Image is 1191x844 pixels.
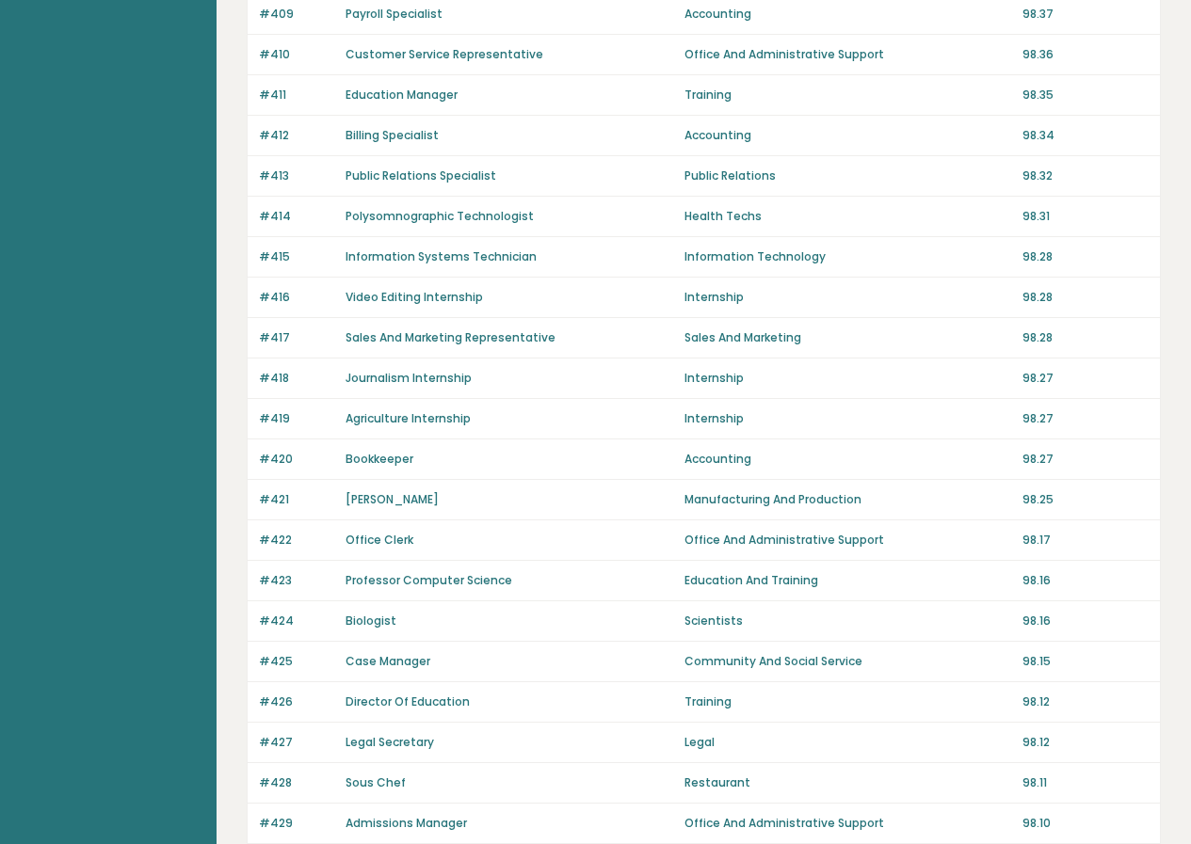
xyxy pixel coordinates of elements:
[346,693,470,709] a: Director Of Education
[1022,6,1149,23] p: 98.37
[1022,289,1149,306] p: 98.28
[1022,167,1149,184] p: 98.32
[1022,329,1149,346] p: 98.28
[1022,693,1149,710] p: 98.12
[259,734,334,751] p: #427
[684,46,1012,63] p: Office And Administrative Support
[346,6,443,22] a: Payroll Specialist
[346,46,543,62] a: Customer Service Representative
[259,370,334,387] p: #418
[346,613,396,629] a: Biologist
[684,329,1012,346] p: Sales And Marketing
[346,532,413,548] a: Office Clerk
[684,6,1012,23] p: Accounting
[1022,451,1149,468] p: 98.27
[259,329,334,346] p: #417
[346,451,413,467] a: Bookkeeper
[1022,572,1149,589] p: 98.16
[259,289,334,306] p: #416
[684,491,1012,508] p: Manufacturing And Production
[259,451,334,468] p: #420
[346,208,534,224] a: Polysomnographic Technologist
[259,774,334,791] p: #428
[684,127,1012,144] p: Accounting
[346,329,555,345] a: Sales And Marketing Representative
[1022,87,1149,104] p: 98.35
[684,653,1012,670] p: Community And Social Service
[346,127,439,143] a: Billing Specialist
[1022,613,1149,629] p: 98.16
[259,815,334,832] p: #429
[684,87,1012,104] p: Training
[259,167,334,184] p: #413
[684,693,1012,710] p: Training
[346,734,434,750] a: Legal Secretary
[259,127,334,144] p: #412
[1022,532,1149,549] p: 98.17
[259,572,334,589] p: #423
[684,370,1012,387] p: Internship
[259,653,334,670] p: #425
[1022,815,1149,832] p: 98.10
[346,248,537,264] a: Information Systems Technician
[259,46,334,63] p: #410
[259,613,334,629] p: #424
[346,289,483,305] a: Video Editing Internship
[346,370,472,386] a: Journalism Internship
[684,208,1012,225] p: Health Techs
[684,289,1012,306] p: Internship
[1022,127,1149,144] p: 98.34
[684,613,1012,629] p: Scientists
[1022,370,1149,387] p: 98.27
[259,6,334,23] p: #409
[346,491,439,507] a: [PERSON_NAME]
[259,87,334,104] p: #411
[346,87,458,103] a: Education Manager
[259,491,334,508] p: #421
[684,734,1012,751] p: Legal
[684,167,1012,184] p: Public Relations
[346,572,512,588] a: Professor Computer Science
[259,208,334,225] p: #414
[1022,491,1149,508] p: 98.25
[684,774,1012,791] p: Restaurant
[1022,774,1149,791] p: 98.11
[259,248,334,265] p: #415
[684,572,1012,589] p: Education And Training
[346,410,471,426] a: Agriculture Internship
[346,653,430,669] a: Case Manager
[1022,208,1149,225] p: 98.31
[1022,248,1149,265] p: 98.28
[259,693,334,710] p: #426
[1022,653,1149,670] p: 98.15
[684,451,1012,468] p: Accounting
[684,248,1012,265] p: Information Technology
[1022,734,1149,751] p: 98.12
[684,532,1012,549] p: Office And Administrative Support
[1022,46,1149,63] p: 98.36
[346,815,467,831] a: Admissions Manager
[346,774,406,790] a: Sous Chef
[684,410,1012,427] p: Internship
[346,167,496,183] a: Public Relations Specialist
[684,815,1012,832] p: Office And Administrative Support
[259,532,334,549] p: #422
[1022,410,1149,427] p: 98.27
[259,410,334,427] p: #419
